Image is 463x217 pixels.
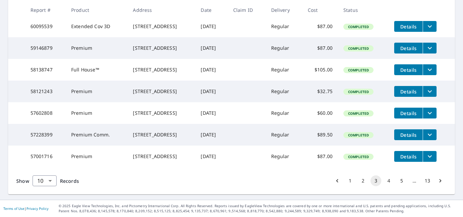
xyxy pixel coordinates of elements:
span: Completed [344,89,373,94]
button: filesDropdownBtn-58121243 [423,86,437,97]
button: Go to page 5 [396,175,407,186]
td: [DATE] [195,124,227,146]
a: Terms of Use [3,206,24,211]
button: filesDropdownBtn-60095539 [423,21,437,32]
button: detailsBtn-60095539 [394,21,423,32]
td: $87.00 [302,37,338,59]
td: Premium [66,37,127,59]
button: detailsBtn-58138747 [394,64,423,75]
td: Premium Comm. [66,124,127,146]
button: Go to page 2 [358,175,368,186]
p: | [3,207,48,211]
td: [DATE] [195,81,227,102]
span: Details [398,88,419,95]
td: [DATE] [195,16,227,37]
td: $89.50 [302,124,338,146]
td: $105.00 [302,59,338,81]
td: 58121243 [25,81,66,102]
span: Show [16,178,29,184]
button: Go to page 1 [345,175,356,186]
td: Regular [266,124,302,146]
td: $87.00 [302,16,338,37]
span: Details [398,153,419,160]
button: detailsBtn-59146879 [394,43,423,53]
td: 60095539 [25,16,66,37]
div: [STREET_ADDRESS] [133,45,190,51]
span: Completed [344,133,373,137]
button: filesDropdownBtn-59146879 [423,43,437,53]
td: Regular [266,37,302,59]
td: 58138747 [25,59,66,81]
button: page 3 [370,175,381,186]
span: Records [60,178,79,184]
button: detailsBtn-57602808 [394,108,423,118]
td: [DATE] [195,59,227,81]
td: Regular [266,59,302,81]
div: 10 [33,171,57,190]
td: Regular [266,102,302,124]
td: Extended Cov 3D [66,16,127,37]
td: [DATE] [195,146,227,167]
button: filesDropdownBtn-57602808 [423,108,437,118]
td: 57001716 [25,146,66,167]
button: Go to previous page [332,175,343,186]
div: [STREET_ADDRESS] [133,110,190,116]
button: detailsBtn-57228399 [394,129,423,140]
td: Regular [266,16,302,37]
td: Regular [266,146,302,167]
span: Details [398,132,419,138]
span: Completed [344,154,373,159]
div: Show 10 records [33,175,57,186]
span: Details [398,110,419,116]
div: [STREET_ADDRESS] [133,131,190,138]
button: detailsBtn-58121243 [394,86,423,97]
td: Premium [66,81,127,102]
span: Completed [344,24,373,29]
button: Go to page 4 [383,175,394,186]
span: Completed [344,111,373,116]
td: 59146879 [25,37,66,59]
button: Go to next page [435,175,446,186]
div: [STREET_ADDRESS] [133,66,190,73]
p: © 2025 Eagle View Technologies, Inc. and Pictometry International Corp. All Rights Reserved. Repo... [59,203,460,214]
td: 57228399 [25,124,66,146]
td: [DATE] [195,37,227,59]
div: [STREET_ADDRESS] [133,88,190,95]
td: $87.00 [302,146,338,167]
span: Completed [344,68,373,72]
div: … [409,177,420,184]
nav: pagination navigation [331,175,447,186]
td: [DATE] [195,102,227,124]
td: 57602808 [25,102,66,124]
div: [STREET_ADDRESS] [133,153,190,160]
td: Premium [66,146,127,167]
td: $32.75 [302,81,338,102]
td: Regular [266,81,302,102]
span: Details [398,23,419,30]
span: Details [398,67,419,73]
button: filesDropdownBtn-58138747 [423,64,437,75]
td: Premium [66,102,127,124]
td: Full House™ [66,59,127,81]
div: [STREET_ADDRESS] [133,23,190,30]
td: $60.00 [302,102,338,124]
span: Completed [344,46,373,51]
button: filesDropdownBtn-57228399 [423,129,437,140]
button: filesDropdownBtn-57001716 [423,151,437,162]
a: Privacy Policy [26,206,48,211]
span: Details [398,45,419,51]
button: Go to page 13 [422,175,433,186]
button: detailsBtn-57001716 [394,151,423,162]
